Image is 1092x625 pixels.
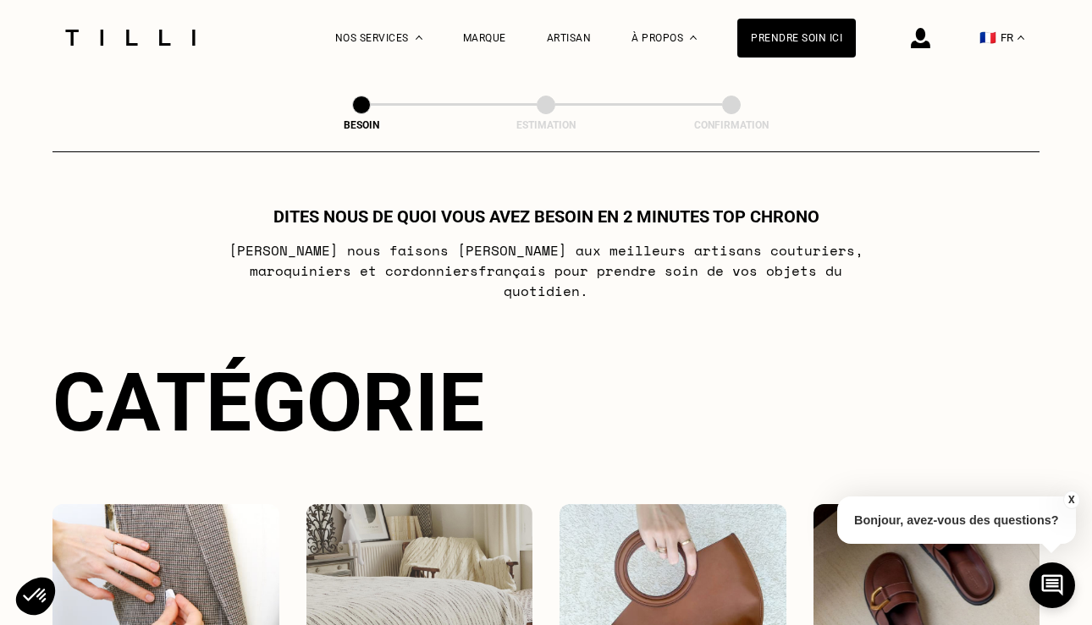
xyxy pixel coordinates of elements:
[273,206,819,227] h1: Dites nous de quoi vous avez besoin en 2 minutes top chrono
[547,32,592,44] a: Artisan
[911,28,930,48] img: icône connexion
[647,119,816,131] div: Confirmation
[979,30,996,46] span: 🇫🇷
[211,240,882,301] p: [PERSON_NAME] nous faisons [PERSON_NAME] aux meilleurs artisans couturiers , maroquiniers et cord...
[690,36,697,40] img: Menu déroulant à propos
[277,119,446,131] div: Besoin
[463,32,506,44] a: Marque
[416,36,422,40] img: Menu déroulant
[59,30,201,46] img: Logo du service de couturière Tilli
[461,119,631,131] div: Estimation
[52,355,1040,450] div: Catégorie
[737,19,856,58] a: Prendre soin ici
[837,496,1076,544] p: Bonjour, avez-vous des questions?
[1018,36,1024,40] img: menu déroulant
[1062,491,1079,509] button: X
